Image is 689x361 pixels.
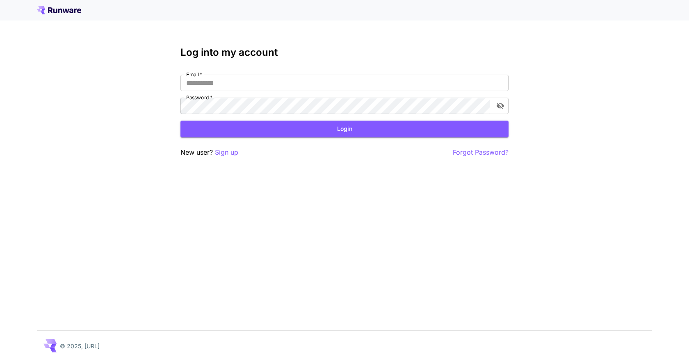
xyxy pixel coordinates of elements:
[180,47,509,58] h3: Log into my account
[493,98,508,113] button: toggle password visibility
[186,94,212,101] label: Password
[215,147,238,158] button: Sign up
[453,147,509,158] button: Forgot Password?
[180,147,238,158] p: New user?
[60,342,100,350] p: © 2025, [URL]
[180,121,509,137] button: Login
[186,71,202,78] label: Email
